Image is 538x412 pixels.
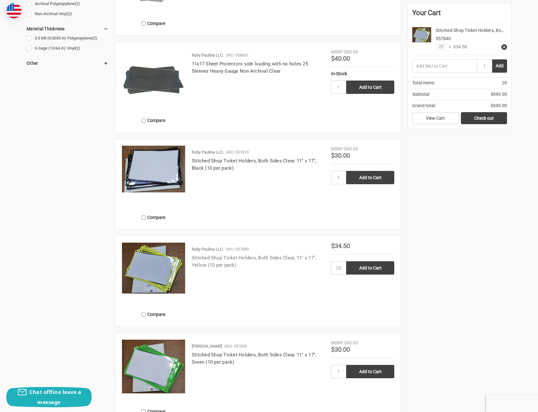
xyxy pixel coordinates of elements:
input: Add SKU to Cart [412,59,477,73]
a: Stitched Shop Ticket Holders, Both Sides Clear, 11" x 17", Green (10 per pack) [192,352,317,365]
label: Compare [122,115,185,126]
span: (2) [92,36,97,40]
span: $690.00 [491,102,507,109]
div: In-Stock [331,70,394,77]
div: MSRP [331,49,343,55]
div: Your Cart [412,8,507,23]
span: 557840 [436,36,451,41]
p: SKU: 558601 [226,52,249,58]
span: $60.00 [344,146,358,151]
button: Chat offline leave a message [6,387,92,407]
label: Compare [122,18,185,29]
a: Stitched Shop Ticket Holders, Both Sides Clear, 11" x 17", Yellow (10 per pack) [192,255,317,268]
span: × [447,44,451,50]
img: Stitched Shop Ticket Holders, Both Sides Clear, 11" x 17", Black [122,146,185,192]
a: View Cart [412,112,458,124]
span: $34.50 [331,242,350,250]
span: Total Items: [412,80,435,86]
p: SKU: 557810 [226,149,249,155]
span: (2) [75,1,80,6]
h5: Material Thickness [27,25,108,33]
img: Stitched Shop Ticket Holders, Both Sides Clear, 11" x 17", Yellow [122,243,185,294]
label: Compare [122,309,185,320]
p: Ruby Paulina LLC. [192,149,224,155]
span: Subtotal: [412,91,430,98]
a: 6 Gage (13/64 in) Vinyl [27,44,108,53]
div: MSRP [331,146,343,152]
input: Compare [142,312,146,317]
a: Stitched Shop Ticket Holders, Bo… [436,28,504,33]
a: Stitched Shop Ticket Holders, Both Sides Clear, 11" x 17", Black (10 per pack) [192,158,317,171]
input: Add to Cart [346,261,394,275]
input: Compare [142,215,146,220]
p: [PERSON_NAME] [192,343,222,349]
a: 11x17 Sheet Protectors side loading with no holes 25 Sleeves Heavy Gauge Non-Archival Clear [192,61,308,74]
span: $34.50 [451,44,467,50]
a: Non-Archival Vinyl [27,10,108,18]
input: Compare [142,118,146,123]
input: Add to Cart [346,171,394,184]
iframe: Google Customer Reviews [486,395,538,412]
span: $30.00 [331,152,350,159]
a: Stitched Shop Ticket Holders, Both Sides Clear, 11" x 17", Black [122,146,185,209]
p: SKU: 557840 [226,246,249,252]
p: Ruby Paulina LLC. [192,246,224,252]
input: Compare [142,21,146,26]
span: (2) [67,11,72,16]
span: $80.00 [344,49,358,54]
div: MSRP [331,340,343,346]
img: 11x17 Sheet Protectors side loading with no holes 25 Sleeves Heavy Gauge Non-Archival Clear [122,49,185,112]
a: Check out [461,112,507,124]
span: Grand total: [412,102,436,109]
a: Stitched Shop Ticket Holders, Both Sides Clear, 11" x 17", Green [122,340,185,403]
span: Chat offline leave a message [29,389,81,406]
input: Add to Cart [346,365,394,378]
img: duty and tax information for United States [6,3,21,18]
input: Add to Cart [346,81,394,94]
button: Add [492,59,507,73]
span: $60.00 [344,340,358,345]
h5: Other [27,59,108,67]
span: $690.00 [491,91,507,98]
a: Stitched Shop Ticket Holders, Both Sides Clear, 11" x 17", Yellow [122,243,185,306]
a: 3.5 Mil (0.0035 in) Polypropylene [27,34,108,43]
img: Stitched Shop Ticket Holders, Both Sides Clear, 11" x 17", Yellow [412,27,431,42]
span: 20 [502,80,507,86]
span: $40.00 [331,55,350,62]
img: Stitched Shop Ticket Holders, Both Sides Clear, 11" x 17", Green [122,340,185,393]
label: Compare [122,212,185,223]
p: Ruby Paulina LLC. [192,52,224,58]
span: (2) [75,46,80,51]
p: SKU: 557830 [224,343,247,349]
span: $30.00 [331,346,350,353]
